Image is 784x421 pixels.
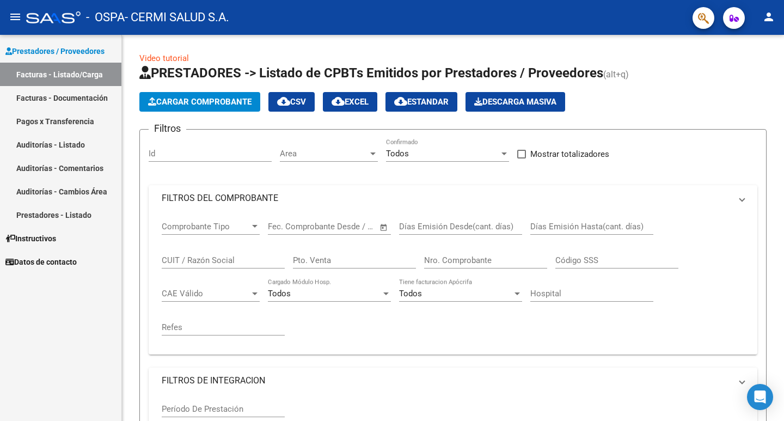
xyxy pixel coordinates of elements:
[474,97,556,107] span: Descarga Masiva
[268,289,291,298] span: Todos
[530,148,609,161] span: Mostrar totalizadores
[394,97,449,107] span: Estandar
[323,92,377,112] button: EXCEL
[149,211,757,355] div: FILTROS DEL COMPROBANTE
[5,256,77,268] span: Datos de contacto
[313,222,366,231] input: End date
[125,5,229,29] span: - CERMI SALUD S.A.
[162,289,250,298] span: CAE Válido
[162,375,731,387] mat-panel-title: FILTROS DE INTEGRACION
[394,95,407,108] mat-icon: cloud_download
[747,384,773,410] div: Open Intercom Messenger
[332,97,369,107] span: EXCEL
[268,92,315,112] button: CSV
[332,95,345,108] mat-icon: cloud_download
[149,121,186,136] h3: Filtros
[86,5,125,29] span: - OSPA
[5,233,56,245] span: Instructivos
[149,185,757,211] mat-expansion-panel-header: FILTROS DEL COMPROBANTE
[385,92,457,112] button: Estandar
[149,368,757,394] mat-expansion-panel-header: FILTROS DE INTEGRACION
[465,92,565,112] button: Descarga Masiva
[5,45,105,57] span: Prestadores / Proveedores
[148,97,252,107] span: Cargar Comprobante
[139,92,260,112] button: Cargar Comprobante
[139,53,189,63] a: Video tutorial
[9,10,22,23] mat-icon: menu
[268,222,303,231] input: Start date
[399,289,422,298] span: Todos
[378,221,390,234] button: Open calendar
[277,95,290,108] mat-icon: cloud_download
[277,97,306,107] span: CSV
[162,192,731,204] mat-panel-title: FILTROS DEL COMPROBANTE
[762,10,775,23] mat-icon: person
[139,65,603,81] span: PRESTADORES -> Listado de CPBTs Emitidos por Prestadores / Proveedores
[386,149,409,158] span: Todos
[465,92,565,112] app-download-masive: Descarga masiva de comprobantes (adjuntos)
[603,69,629,80] span: (alt+q)
[162,222,250,231] span: Comprobante Tipo
[280,149,368,158] span: Area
